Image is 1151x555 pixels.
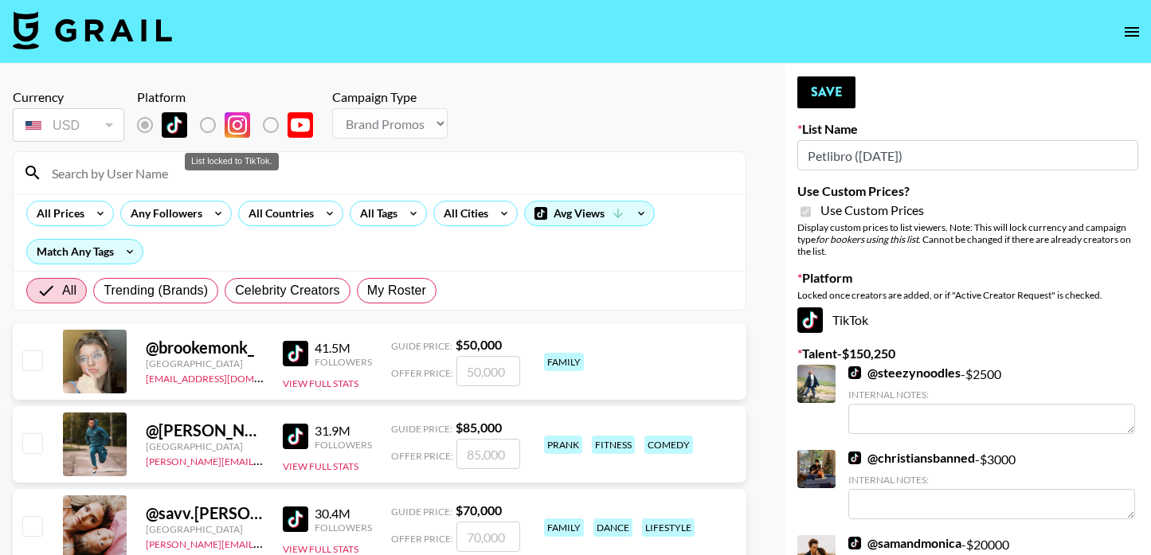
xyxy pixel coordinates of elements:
div: TikTok [797,307,1138,333]
div: Platform [137,89,326,105]
span: Guide Price: [391,506,452,518]
span: Offer Price: [391,533,453,545]
div: Any Followers [121,201,206,225]
a: [PERSON_NAME][EMAIL_ADDRESS][DOMAIN_NAME] [146,452,382,467]
div: [GEOGRAPHIC_DATA] [146,523,264,535]
div: [GEOGRAPHIC_DATA] [146,358,264,369]
div: Display custom prices to list viewers. Note: This will lock currency and campaign type . Cannot b... [797,221,1138,257]
span: Offer Price: [391,450,453,462]
div: Currency is locked to USD [13,105,124,145]
div: Internal Notes: [848,389,1135,401]
em: for bookers using this list [816,233,918,245]
div: @ savv.[PERSON_NAME] [146,503,264,523]
div: - $ 2500 [848,365,1135,434]
label: Use Custom Prices? [797,183,1138,199]
div: All Tags [350,201,401,225]
div: All Countries [239,201,317,225]
input: Search by User Name [42,160,736,186]
img: TikTok [283,341,308,366]
span: Guide Price: [391,340,452,352]
div: Followers [315,439,372,451]
div: Followers [315,522,372,534]
input: 85,000 [456,439,520,469]
div: - $ 3000 [848,450,1135,519]
span: Celebrity Creators [235,281,340,300]
div: dance [593,518,632,537]
div: List locked to TikTok. [185,153,279,170]
div: Avg Views [525,201,654,225]
input: 50,000 [456,356,520,386]
label: List Name [797,121,1138,137]
div: 30.4M [315,506,372,522]
img: YouTube [288,112,313,138]
img: TikTok [283,424,308,449]
div: 31.9M [315,423,372,439]
div: Locked once creators are added, or if "Active Creator Request" is checked. [797,289,1138,301]
div: [GEOGRAPHIC_DATA] [146,440,264,452]
div: All Prices [27,201,88,225]
a: @steezynoodles [848,365,961,381]
div: lifestyle [642,518,695,537]
a: [PERSON_NAME][EMAIL_ADDRESS][DOMAIN_NAME] [146,535,382,550]
img: TikTok [848,366,861,379]
img: TikTok [848,537,861,549]
span: Offer Price: [391,367,453,379]
div: Match Any Tags [27,240,143,264]
div: Followers [315,356,372,368]
strong: $ 85,000 [456,420,502,435]
img: TikTok [848,451,861,464]
img: Instagram [225,112,250,138]
img: TikTok [283,506,308,532]
div: @ brookemonk_ [146,338,264,358]
img: TikTok [162,112,187,138]
button: open drawer [1116,16,1148,48]
div: comedy [644,436,693,454]
div: Campaign Type [332,89,448,105]
label: Platform [797,270,1138,286]
button: View Full Stats [283,377,358,389]
span: My Roster [367,281,426,300]
strong: $ 50,000 [456,337,502,352]
span: Guide Price: [391,423,452,435]
div: prank [544,436,582,454]
div: fitness [592,436,635,454]
span: All [62,281,76,300]
button: View Full Stats [283,543,358,555]
strong: $ 70,000 [456,502,502,518]
div: All Cities [434,201,491,225]
div: family [544,353,584,371]
a: [EMAIL_ADDRESS][DOMAIN_NAME] [146,369,306,385]
a: @samandmonica [848,535,961,551]
input: 70,000 [456,522,520,552]
div: List locked to TikTok. [137,108,326,142]
a: @christiansbanned [848,450,975,466]
div: @ [PERSON_NAME].[PERSON_NAME] [146,420,264,440]
button: View Full Stats [283,460,358,472]
button: Save [797,76,855,108]
div: 41.5M [315,340,372,356]
div: Currency [13,89,124,105]
img: TikTok [797,307,823,333]
img: Grail Talent [13,11,172,49]
div: Internal Notes: [848,474,1135,486]
label: Talent - $ 150,250 [797,346,1138,362]
div: USD [16,111,121,139]
div: family [544,518,584,537]
span: Use Custom Prices [820,202,924,218]
span: Trending (Brands) [104,281,208,300]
